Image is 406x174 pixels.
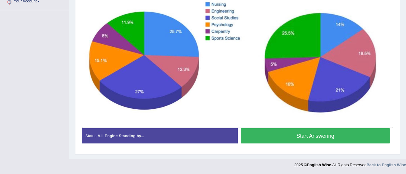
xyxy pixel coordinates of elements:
div: 2025 © All Rights Reserved [294,159,406,168]
button: Start Answering [241,128,390,143]
strong: English Wise. [307,163,332,167]
div: Status: [82,128,238,143]
strong: A.I. Engine Standing by... [97,134,144,138]
a: Back to English Wise [367,163,406,167]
